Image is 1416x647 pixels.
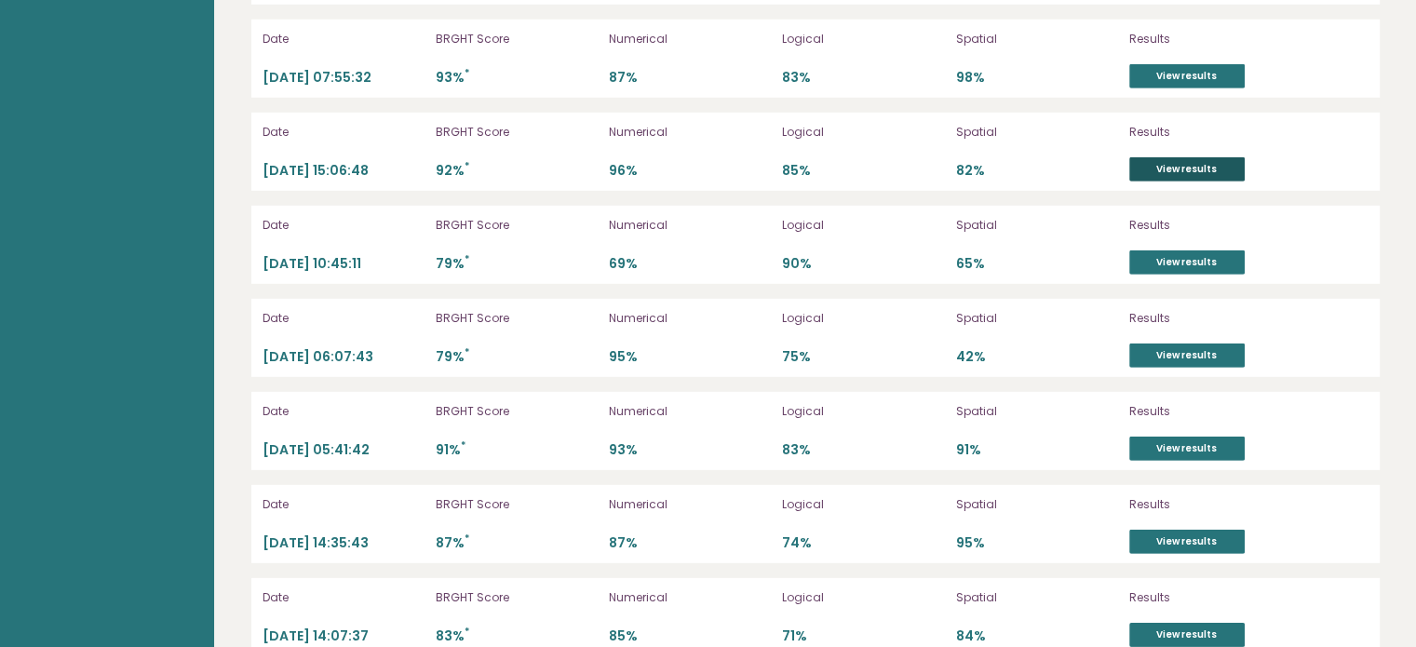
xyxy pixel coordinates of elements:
[1129,250,1245,275] a: View results
[609,403,771,420] p: Numerical
[609,31,771,47] p: Numerical
[263,31,425,47] p: Date
[1129,64,1245,88] a: View results
[782,255,944,273] p: 90%
[436,69,598,87] p: 93%
[1129,310,1325,327] p: Results
[956,69,1118,87] p: 98%
[782,403,944,420] p: Logical
[436,162,598,180] p: 92%
[956,627,1118,645] p: 84%
[782,31,944,47] p: Logical
[609,441,771,459] p: 93%
[436,627,598,645] p: 83%
[436,255,598,273] p: 79%
[609,217,771,234] p: Numerical
[263,217,425,234] p: Date
[609,255,771,273] p: 69%
[263,496,425,513] p: Date
[956,534,1118,552] p: 95%
[956,441,1118,459] p: 91%
[263,348,425,366] p: [DATE] 06:07:43
[263,69,425,87] p: [DATE] 07:55:32
[956,589,1118,606] p: Spatial
[609,496,771,513] p: Numerical
[436,31,598,47] p: BRGHT Score
[1129,623,1245,647] a: View results
[782,124,944,141] p: Logical
[782,627,944,645] p: 71%
[782,589,944,606] p: Logical
[436,496,598,513] p: BRGHT Score
[609,124,771,141] p: Numerical
[956,255,1118,273] p: 65%
[782,310,944,327] p: Logical
[956,31,1118,47] p: Spatial
[436,348,598,366] p: 79%
[436,124,598,141] p: BRGHT Score
[436,403,598,420] p: BRGHT Score
[609,589,771,606] p: Numerical
[956,403,1118,420] p: Spatial
[1129,496,1325,513] p: Results
[263,589,425,606] p: Date
[1129,217,1325,234] p: Results
[436,310,598,327] p: BRGHT Score
[609,534,771,552] p: 87%
[263,124,425,141] p: Date
[782,441,944,459] p: 83%
[263,627,425,645] p: [DATE] 14:07:37
[1129,157,1245,182] a: View results
[263,403,425,420] p: Date
[782,217,944,234] p: Logical
[609,627,771,645] p: 85%
[782,162,944,180] p: 85%
[1129,124,1325,141] p: Results
[956,348,1118,366] p: 42%
[609,310,771,327] p: Numerical
[956,310,1118,327] p: Spatial
[263,534,425,552] p: [DATE] 14:35:43
[263,255,425,273] p: [DATE] 10:45:11
[782,496,944,513] p: Logical
[782,348,944,366] p: 75%
[1129,589,1325,606] p: Results
[956,162,1118,180] p: 82%
[609,348,771,366] p: 95%
[956,496,1118,513] p: Spatial
[1129,437,1245,461] a: View results
[1129,31,1325,47] p: Results
[782,69,944,87] p: 83%
[436,217,598,234] p: BRGHT Score
[956,217,1118,234] p: Spatial
[1129,403,1325,420] p: Results
[782,534,944,552] p: 74%
[263,310,425,327] p: Date
[1129,530,1245,554] a: View results
[956,124,1118,141] p: Spatial
[436,589,598,606] p: BRGHT Score
[609,69,771,87] p: 87%
[609,162,771,180] p: 96%
[436,441,598,459] p: 91%
[263,441,425,459] p: [DATE] 05:41:42
[1129,344,1245,368] a: View results
[263,162,425,180] p: [DATE] 15:06:48
[436,534,598,552] p: 87%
